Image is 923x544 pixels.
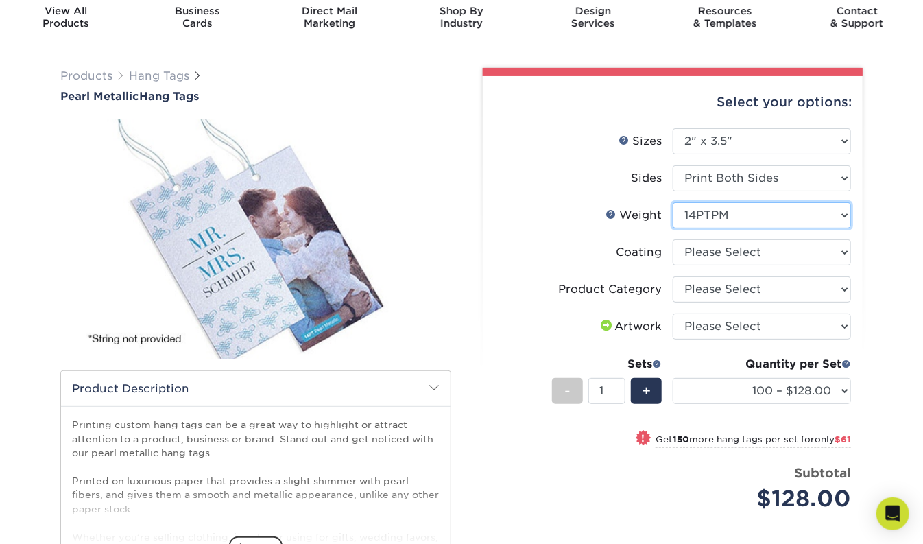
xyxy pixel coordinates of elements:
[60,90,139,103] span: Pearl Metallic
[835,434,851,445] span: $61
[815,434,851,445] span: only
[552,356,662,372] div: Sets
[656,434,851,448] small: Get more hang tags per set for
[61,371,451,406] h2: Product Description
[396,5,527,17] span: Shop By
[132,5,263,17] span: Business
[673,356,851,372] div: Quantity per Set
[527,5,659,29] div: Services
[527,5,659,17] span: Design
[60,109,451,370] img: Pearl Metallic 01
[494,76,852,128] div: Select your options:
[132,5,263,29] div: Cards
[616,244,662,261] div: Coating
[264,5,396,29] div: Marketing
[264,5,396,17] span: Direct Mail
[642,381,651,401] span: +
[791,5,923,29] div: & Support
[794,465,851,480] strong: Subtotal
[60,90,451,103] h1: Hang Tags
[606,207,662,224] div: Weight
[3,502,117,539] iframe: Google Customer Reviews
[129,69,189,82] a: Hang Tags
[683,482,851,515] div: $128.00
[558,281,662,298] div: Product Category
[619,133,662,150] div: Sizes
[396,5,527,29] div: Industry
[631,170,662,187] div: Sides
[564,381,571,401] span: -
[60,90,451,103] a: Pearl MetallicHang Tags
[642,431,645,446] span: !
[60,69,112,82] a: Products
[673,434,689,445] strong: 150
[659,5,791,29] div: & Templates
[876,497,909,530] div: Open Intercom Messenger
[598,318,662,335] div: Artwork
[791,5,923,17] span: Contact
[659,5,791,17] span: Resources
